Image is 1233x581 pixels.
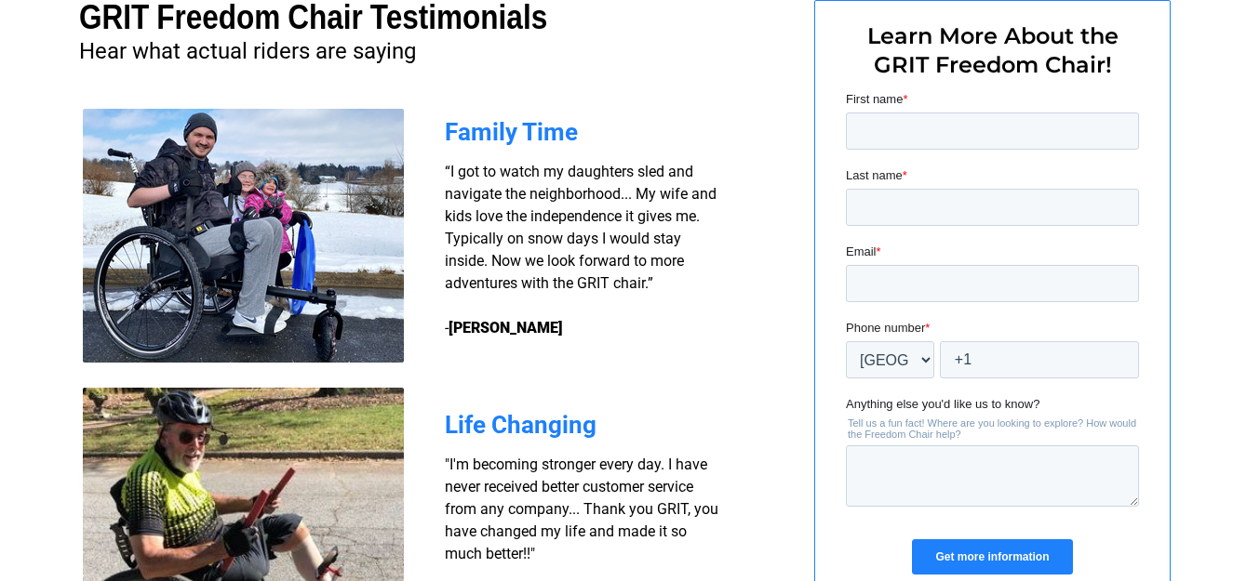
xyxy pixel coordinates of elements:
[445,411,596,439] span: Life Changing
[449,319,563,337] strong: [PERSON_NAME]
[79,38,416,64] span: Hear what actual riders are saying
[445,118,578,146] span: Family Time
[867,22,1119,78] span: Learn More About the GRIT Freedom Chair!
[445,456,718,562] span: "I'm becoming stronger every day. I have never received better customer service from any company....
[445,163,717,337] span: “I got to watch my daughters sled and navigate the neighborhood... My wife and kids love the inde...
